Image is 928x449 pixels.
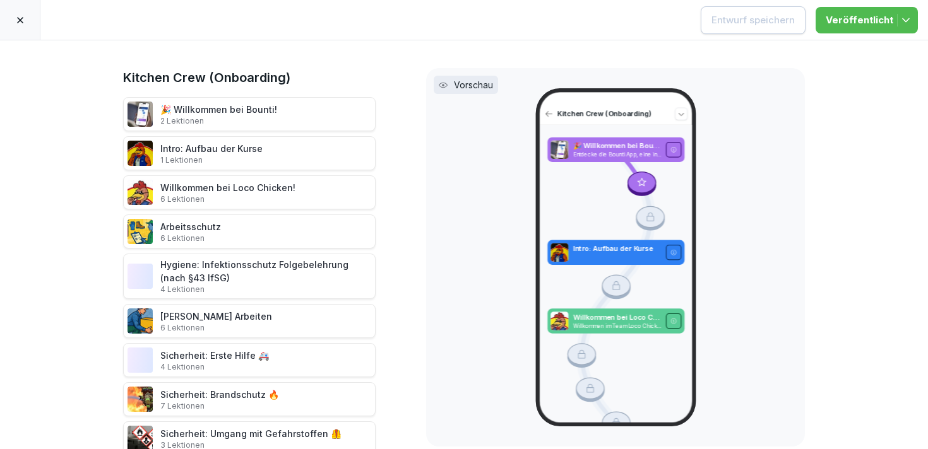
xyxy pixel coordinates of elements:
[454,78,493,91] p: Vorschau
[128,180,153,205] img: lfqm4qxhxxazmhnytvgjifca.png
[160,349,269,372] div: Sicherheit: Erste Hilfe 🚑
[573,151,661,158] p: Entdecke die Bounti App, eine innovative Lernplattform, die dir flexibles und unterhaltsames Lern...
[128,347,153,373] img: ovcsqbf2ewum2utvc3o527vw.png
[160,194,295,204] p: 6 Lektionen
[160,323,272,333] p: 6 Lektionen
[128,387,153,412] img: zzov6v7ntk26bk7mur8pz9wg.png
[160,103,277,126] div: 🎉 Willkommen bei Bounti!
[573,323,661,330] p: Willkommen im Team Loco Chicken! Dieser kurze Kurs wird Dir zeigen, wer wir sind, was uns ausmach...
[123,136,376,170] div: Intro: Aufbau der Kurse1 Lektionen
[160,362,269,372] p: 4 Lektionen
[826,13,908,27] div: Veröffentlicht
[160,233,221,243] p: 6 Lektionen
[123,254,376,299] div: Hygiene: Infektionsschutz Folgebelehrung (nach §43 IfSG)4 Lektionen
[160,220,221,243] div: Arbeitsschutz
[160,310,272,333] div: [PERSON_NAME] Arbeiten
[160,142,263,165] div: Intro: Aufbau der Kurse
[550,243,568,262] img: snc91y4odgtnypq904nm9imt.png
[160,388,279,411] div: Sicherheit: Brandschutz 🔥
[123,382,376,416] div: Sicherheit: Brandschutz 🔥7 Lektionen
[573,313,661,323] p: Willkommen bei Loco Chicken!
[550,141,568,160] img: b4eu0mai1tdt6ksd7nlke1so.png
[128,308,153,334] img: ns5fm27uu5em6705ixom0yjt.png
[573,141,661,151] p: 🎉 Willkommen bei Bounti!
[160,116,277,126] p: 2 Lektionen
[123,304,376,338] div: [PERSON_NAME] Arbeiten6 Lektionen
[160,401,279,411] p: 7 Lektionen
[123,214,376,248] div: Arbeitsschutz6 Lektionen
[123,343,376,377] div: Sicherheit: Erste Hilfe 🚑4 Lektionen
[128,264,153,289] img: tgff07aey9ahi6f4hltuk21p.png
[573,244,661,254] p: Intro: Aufbau der Kurse
[701,6,806,34] button: Entwurf speichern
[160,284,371,294] p: 4 Lektionen
[123,97,376,131] div: 🎉 Willkommen bei Bounti!2 Lektionen
[123,175,376,209] div: Willkommen bei Loco Chicken!6 Lektionen
[550,312,568,331] img: lfqm4qxhxxazmhnytvgjifca.png
[128,141,153,166] img: snc91y4odgtnypq904nm9imt.png
[128,102,153,127] img: b4eu0mai1tdt6ksd7nlke1so.png
[160,181,295,204] div: Willkommen bei Loco Chicken!
[160,258,371,294] div: Hygiene: Infektionsschutz Folgebelehrung (nach §43 IfSG)
[123,68,376,87] h1: Kitchen Crew (Onboarding)
[816,7,918,33] button: Veröffentlicht
[160,155,263,165] p: 1 Lektionen
[557,109,670,119] p: Kitchen Crew (Onboarding)
[711,13,795,27] div: Entwurf speichern
[128,219,153,244] img: bgsrfyvhdm6180ponve2jajk.png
